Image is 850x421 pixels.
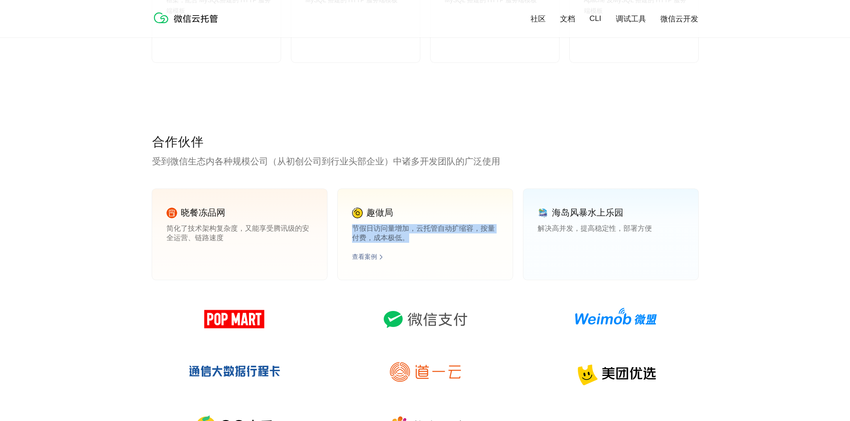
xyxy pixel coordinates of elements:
p: 海岛风暴水上乐园 [552,207,623,219]
a: 调试工具 [616,14,646,24]
a: 微信云开发 [660,14,698,24]
a: 微信云托管 [152,20,224,28]
a: CLI [589,14,601,23]
a: 社区 [531,14,546,24]
a: 查看案例 [352,253,377,261]
p: 节假日访问量增加，云托管自动扩缩容，按量付费，成本极低。 [352,224,498,242]
p: 受到微信生态内各种规模公司（从初创公司到行业头部企业）中诸多开发团队的广泛使用 [152,155,698,168]
p: 晓餐冻品网 [181,207,225,219]
p: 解决高并发，提高稳定性，部署方便 [538,224,684,242]
img: 微信云托管 [152,9,224,27]
p: 简化了技术架构复杂度，又能享受腾讯级的安全运营、链路速度 [166,224,313,242]
a: 文档 [560,14,575,24]
p: 趣做局 [366,207,393,219]
p: 合作伙伴 [152,134,698,151]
